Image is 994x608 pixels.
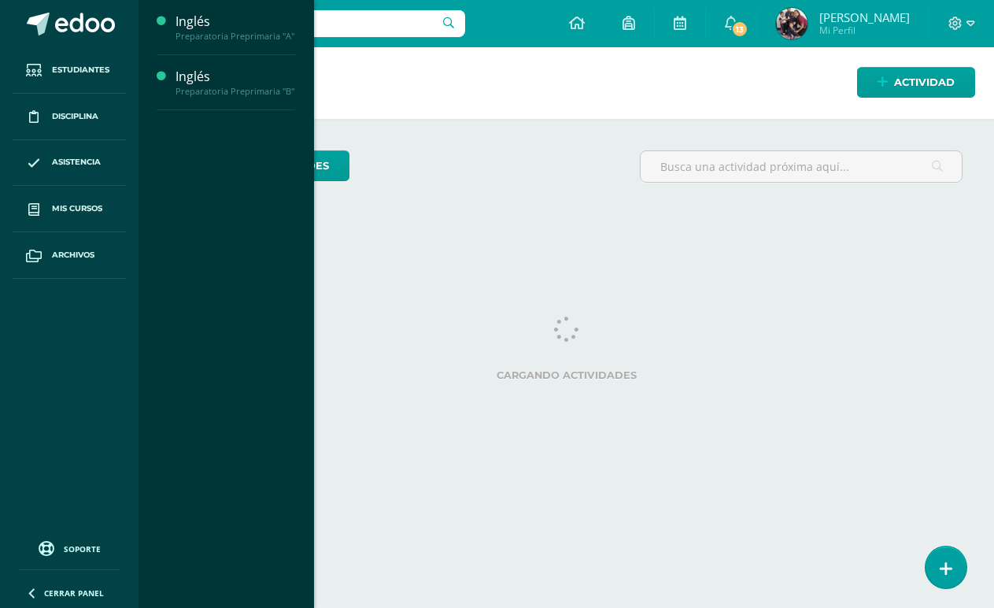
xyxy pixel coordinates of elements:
div: Preparatoria Preprimaria "B" [176,86,295,97]
a: Archivos [13,232,126,279]
span: Actividad [894,68,955,97]
span: Archivos [52,249,94,261]
div: Preparatoria Preprimaria "A" [176,31,295,42]
div: Inglés [176,13,295,31]
a: InglésPreparatoria Preprimaria "B" [176,68,295,97]
span: Cerrar panel [44,588,104,599]
span: Asistencia [52,156,101,169]
a: Soporte [19,537,120,558]
span: Disciplina [52,110,98,123]
span: Mi Perfil [819,24,910,37]
a: Actividad [857,67,975,98]
label: Cargando actividades [170,369,963,381]
span: 13 [731,20,748,38]
a: Asistencia [13,140,126,187]
span: Estudiantes [52,64,109,76]
div: Inglés [176,68,295,86]
span: Mis cursos [52,202,102,215]
input: Busca una actividad próxima aquí... [641,151,962,182]
h1: Actividades [157,47,975,119]
span: Soporte [64,543,101,554]
span: [PERSON_NAME] [819,9,910,25]
a: Estudiantes [13,47,126,94]
a: Mis cursos [13,186,126,232]
img: 67a731daabe3acc6bc5d41e23e7bf920.png [776,8,807,39]
a: InglésPreparatoria Preprimaria "A" [176,13,295,42]
a: Disciplina [13,94,126,140]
